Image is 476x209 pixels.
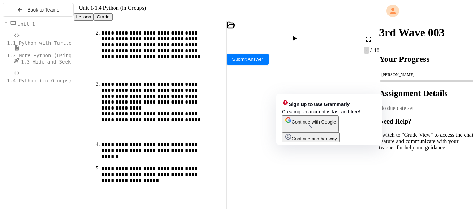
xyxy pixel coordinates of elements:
span: 1.2 More Python (using Turtle) [7,53,95,58]
span: Unit 1 [79,5,93,11]
h2: Assignment Details [379,89,473,98]
div: My Account [379,3,473,19]
span: Submit Answer [232,57,263,62]
span: / [93,5,94,11]
button: Back to Teams [3,3,74,17]
span: 10 [373,47,379,53]
span: Unit 1 [17,21,35,27]
span: - [364,47,369,54]
button: Grade [94,13,112,21]
div: No due date set [379,105,473,111]
h3: Need Help? [379,118,473,125]
span: Back to Teams [27,7,59,13]
button: Lesson [74,13,94,21]
span: 1.1 Python with Turtle [7,40,71,46]
div: [PERSON_NAME] [381,72,471,77]
button: Submit Answer [227,54,269,65]
span: / [370,47,372,53]
span: 1.3 Hide and Seek [21,59,71,65]
span: 1.4 Python (in Groups) [94,5,146,11]
span: 1.4 Python (in Groups) [7,78,71,83]
h1: 3rd Wave 003 [379,26,473,39]
h2: Your Progress [379,54,473,64]
p: Switch to "Grade View" to access the chat feature and communicate with your teacher for help and ... [379,132,473,151]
